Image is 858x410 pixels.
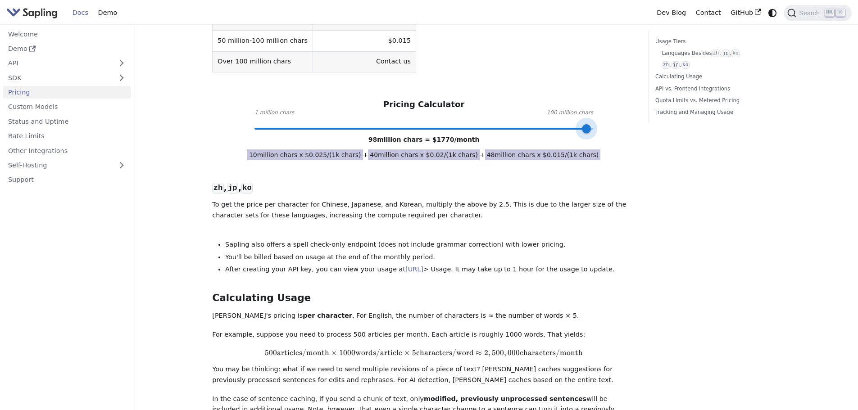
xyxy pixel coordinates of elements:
span: characters/month [520,348,583,357]
span: 500 [265,348,277,357]
span: articles/month [277,348,329,357]
h2: Calculating Usage [212,292,636,304]
li: After creating your API key, you can view your usage at > Usage. It may take up to 1 hour for the... [225,264,636,275]
p: For example, suppose you need to process 500 articles per month. Each article is roughly 1000 wor... [212,329,636,340]
a: Tracking and Managing Usage [655,108,777,117]
span: 2 [484,348,488,357]
strong: per character [303,312,352,319]
code: ko [731,50,740,57]
a: Sapling.ai [6,6,61,19]
span: 100 million chars [547,108,593,117]
p: You may be thinking: what if we need to send multiple revisions of a piece of text? [PERSON_NAME]... [212,364,636,386]
li: You'll be billed based on usage at the end of the monthly period. [225,252,636,263]
h3: , , [212,183,636,193]
td: Contact us [313,51,416,72]
a: Contact [691,6,726,20]
h3: Pricing Calculator [383,99,464,110]
a: Status and Uptime [3,115,131,128]
code: ko [241,183,253,194]
a: [URL] [405,266,423,273]
a: Rate Limits [3,130,131,143]
button: Search (Ctrl+K) [784,5,851,21]
td: Over 100 million chars [213,51,313,72]
span: 500 [492,348,504,357]
span: , [504,348,506,357]
a: Pricing [3,86,131,99]
a: SDK [3,71,113,84]
a: Other Integrations [3,144,131,157]
code: jp [722,50,730,57]
code: jp [672,61,680,69]
code: ko [681,61,690,69]
a: Quota Limits vs. Metered Pricing [655,96,777,105]
span: 1 million chars [254,108,294,117]
code: zh [662,61,670,69]
button: Expand sidebar category 'API' [113,57,131,70]
span: 48 million chars x $ 0.015 /(1k chars) [485,149,601,160]
span: × [331,348,337,357]
td: 50 million-100 million chars [213,31,313,51]
p: [PERSON_NAME]'s pricing is . For English, the number of characters is ≈ the number of words × 5. [212,311,636,321]
li: Sapling also offers a spell check-only endpoint (does not include grammar correction) with lower ... [225,239,636,250]
span: 1000 [339,348,355,357]
span: 000 [508,348,520,357]
button: Expand sidebar category 'SDK' [113,71,131,84]
code: jp [227,183,238,194]
a: API vs. Frontend Integrations [655,85,777,93]
a: Demo [93,6,122,20]
span: × [404,348,410,357]
a: zh,jp,ko [662,61,774,69]
td: $0.015 [313,31,416,51]
a: Demo [3,42,131,55]
a: API [3,57,113,70]
a: Dev Blog [652,6,690,20]
span: Search [796,9,825,17]
a: Support [3,173,131,186]
span: characters/word [416,348,474,357]
a: Custom Models [3,100,131,113]
span: + [480,151,485,158]
span: 98 million chars = $ 1770 /month [368,136,480,143]
span: 5 [412,348,416,357]
a: GitHub [726,6,766,20]
button: Switch between dark and light mode (currently system mode) [766,6,779,19]
a: Usage Tiers [655,37,777,46]
code: zh [212,183,223,194]
a: Languages Besideszh,jp,ko [662,49,774,58]
span: words/article [355,348,402,357]
span: 10 million chars x $ 0.025 /(1k chars) [247,149,363,160]
span: , [488,348,490,357]
strong: modified, previously unprocessed sentences [424,395,586,402]
a: Self-Hosting [3,159,131,172]
p: To get the price per character for Chinese, Japanese, and Korean, multiply the above by 2.5. This... [212,199,636,221]
img: Sapling.ai [6,6,58,19]
a: Calculating Usage [655,72,777,81]
a: Docs [68,6,93,20]
a: Welcome [3,27,131,41]
code: zh [712,50,720,57]
span: + [363,151,368,158]
span: ≈ [476,348,482,357]
span: 40 million chars x $ 0.02 /(1k chars) [368,149,480,160]
kbd: K [836,9,845,17]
